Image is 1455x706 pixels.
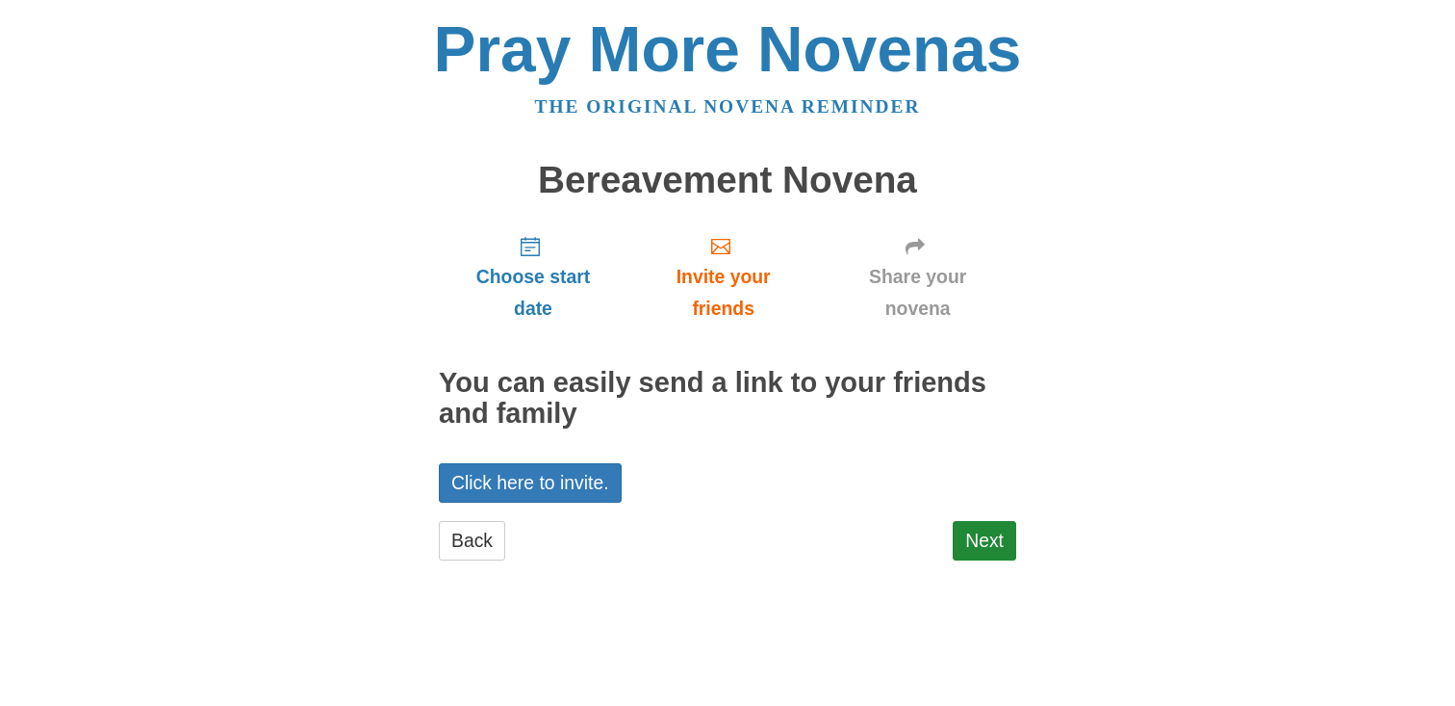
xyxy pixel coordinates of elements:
[439,368,1016,430] h2: You can easily send a link to your friends and family
[439,521,505,561] a: Back
[458,261,608,325] span: Choose start date
[627,220,819,334] a: Invite your friends
[819,220,1016,334] a: Share your novena
[535,96,921,117] a: The original novena reminder
[838,261,997,325] span: Share your novena
[434,13,1022,85] a: Pray More Novenas
[439,463,622,503] a: Click here to invite.
[439,160,1016,201] h1: Bereavement Novena
[647,261,800,325] span: Invite your friends
[953,521,1016,561] a: Next
[439,220,627,334] a: Choose start date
